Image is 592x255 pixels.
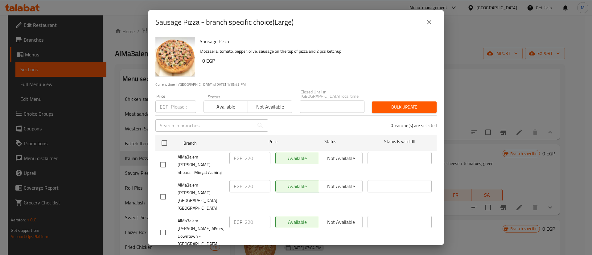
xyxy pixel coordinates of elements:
[160,103,168,110] p: EGP
[422,15,437,30] button: close
[368,138,432,146] span: Status is valid till
[155,17,294,27] h2: Sausage Pizza - branch specific choice(Large)
[200,37,432,46] h6: Sausage Pizza
[155,82,437,87] p: Current time in [GEOGRAPHIC_DATA] is [DATE] 1:15:43 PM
[298,138,363,146] span: Status
[253,138,294,146] span: Price
[155,119,254,132] input: Search in branches
[206,102,245,111] span: Available
[234,218,242,226] p: EGP
[248,101,292,113] button: Not available
[171,101,196,113] input: Please enter price
[203,101,248,113] button: Available
[200,47,432,55] p: Mozzaella, tomato, pepper, olive, sausage on the top of pizza and 2 pcs ketchup
[178,217,224,248] span: AlMa3alem [PERSON_NAME] AlSory, Downtown - [GEOGRAPHIC_DATA]
[391,122,437,129] p: 0 branche(s) are selected
[245,216,270,228] input: Please enter price
[245,180,270,192] input: Please enter price
[155,37,195,76] img: Sausage Pizza
[245,152,270,164] input: Please enter price
[178,181,224,212] span: AlMa3alem [PERSON_NAME],[GEOGRAPHIC_DATA] - [GEOGRAPHIC_DATA]
[178,153,224,176] span: AlMa3alem [PERSON_NAME], Shobra - Minyat As Siraj
[234,154,242,162] p: EGP
[234,183,242,190] p: EGP
[377,103,432,111] span: Bulk update
[183,139,248,147] span: Branch
[372,101,437,113] button: Bulk update
[250,102,290,111] span: Not available
[202,56,432,65] h6: 0 EGP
